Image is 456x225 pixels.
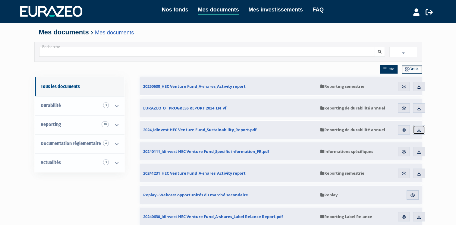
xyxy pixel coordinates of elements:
[401,171,407,176] img: eye.svg
[140,77,317,95] a: 20250630_HEC Venture Fund_A-shares_Activity report
[401,106,407,111] img: eye.svg
[140,186,317,204] a: Replay - Webcast opportunités du marché secondaire
[102,121,109,127] span: 10
[143,170,246,176] span: 20241231_HEC Venture Fund_A-shares_Activity report
[39,47,375,57] input: Recherche
[249,5,303,14] a: Mes investissements
[35,153,124,172] a: Actualités 3
[95,29,134,36] a: Mes documents
[320,214,372,219] span: Reporting Label Relance
[41,122,61,127] span: Reporting
[35,96,124,115] a: Durabilité 3
[162,5,188,14] a: Nos fonds
[143,84,246,89] span: 20250630_HEC Venture Fund_A-shares_Activity report
[320,127,385,132] span: Reporting de durabilité annuel
[401,84,407,89] img: eye.svg
[401,149,407,154] img: eye.svg
[416,84,422,89] img: download.svg
[140,164,317,182] a: 20241231_HEC Venture Fund_A-shares_Activity report
[35,77,124,96] a: Tous les documents
[405,67,409,71] img: grid.svg
[41,141,101,146] span: Documentation règlementaire
[140,121,317,139] a: 2024_Idinvest HEC Venture Fund_Sustainability_Report.pdf
[140,99,317,117] a: EURAZEO_O+ PROGRESS REPORT 2024_EN_vf
[416,127,422,133] img: download.svg
[416,171,422,176] img: download.svg
[20,6,82,17] img: 1732889491-logotype_eurazeo_blanc_rvb.png
[103,102,109,108] span: 3
[320,192,338,198] span: Replay
[320,105,385,111] span: Reporting de durabilité annuel
[416,149,422,154] img: download.svg
[401,49,406,55] img: filter.svg
[39,29,417,36] h4: Mes documents
[140,142,317,160] a: 20240111_Idinvest HEC Venture Fund_Specific information_FR.pdf
[401,214,407,220] img: eye.svg
[103,159,109,165] span: 3
[320,149,373,154] span: Informations spécifiques
[143,105,226,111] span: EURAZEO_O+ PROGRESS REPORT 2024_EN_vf
[143,214,283,219] span: 20240630_Idinvest HEC Venture Fund_A-shares_Label Relance Report.pdf
[143,192,248,198] span: Replay - Webcast opportunités du marché secondaire
[320,84,366,89] span: Reporting semestriel
[198,5,239,15] a: Mes documents
[401,127,407,133] img: eye.svg
[41,103,61,108] span: Durabilité
[313,5,324,14] a: FAQ
[143,149,269,154] span: 20240111_Idinvest HEC Venture Fund_Specific information_FR.pdf
[410,192,415,198] img: eye.svg
[380,65,398,74] a: Liste
[416,106,422,111] img: download.svg
[320,170,366,176] span: Reporting semestriel
[416,214,422,220] img: download.svg
[143,127,256,132] span: 2024_Idinvest HEC Venture Fund_Sustainability_Report.pdf
[41,160,61,165] span: Actualités
[103,140,109,146] span: 4
[35,134,124,153] a: Documentation règlementaire 4
[402,65,422,74] a: Grille
[35,115,124,134] a: Reporting 10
